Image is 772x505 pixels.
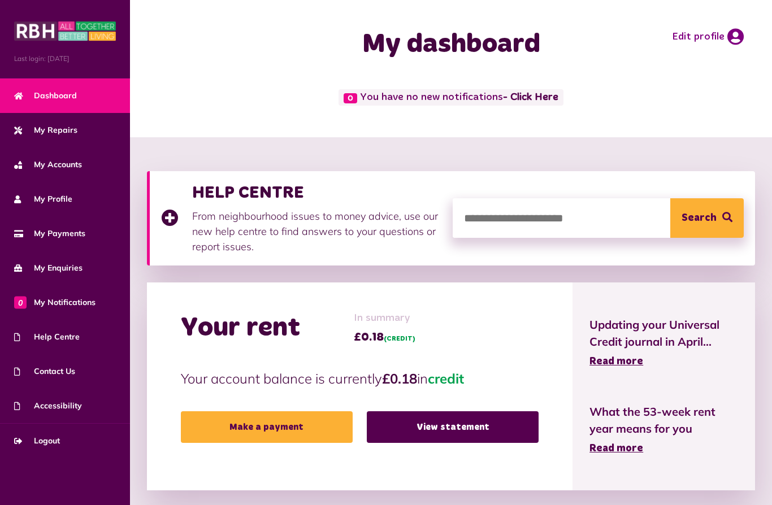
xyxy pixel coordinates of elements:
span: You have no new notifications [339,89,563,106]
a: Updating your Universal Credit journal in April... Read more [589,316,738,369]
a: Edit profile [672,28,744,45]
span: 0 [344,93,357,103]
span: 0 [14,296,27,308]
span: Logout [14,435,60,447]
span: Dashboard [14,90,77,102]
span: Help Centre [14,331,80,343]
img: MyRBH [14,20,116,42]
span: Last login: [DATE] [14,54,116,64]
span: Contact Us [14,365,75,377]
span: Read more [589,443,643,454]
span: Accessibility [14,400,82,412]
span: Search [682,198,717,238]
span: Updating your Universal Credit journal in April... [589,316,738,350]
h1: My dashboard [302,28,600,61]
span: What the 53-week rent year means for you [589,403,738,437]
a: - Click Here [503,93,558,103]
span: In summary [354,311,415,326]
span: (CREDIT) [384,336,415,342]
span: My Profile [14,193,72,205]
a: Make a payment [181,411,353,443]
span: My Enquiries [14,262,83,274]
h3: HELP CENTRE [192,182,441,203]
span: Read more [589,356,643,367]
span: My Notifications [14,297,96,308]
span: credit [428,370,464,387]
h2: Your rent [181,312,300,345]
strong: £0.18 [382,370,417,387]
p: From neighbourhood issues to money advice, use our new help centre to find answers to your questi... [192,208,441,254]
span: My Payments [14,228,85,240]
span: My Repairs [14,124,77,136]
a: What the 53-week rent year means for you Read more [589,403,738,456]
a: View statement [367,411,539,443]
span: My Accounts [14,159,82,171]
button: Search [670,198,744,238]
span: £0.18 [354,329,415,346]
p: Your account balance is currently in [181,368,539,389]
